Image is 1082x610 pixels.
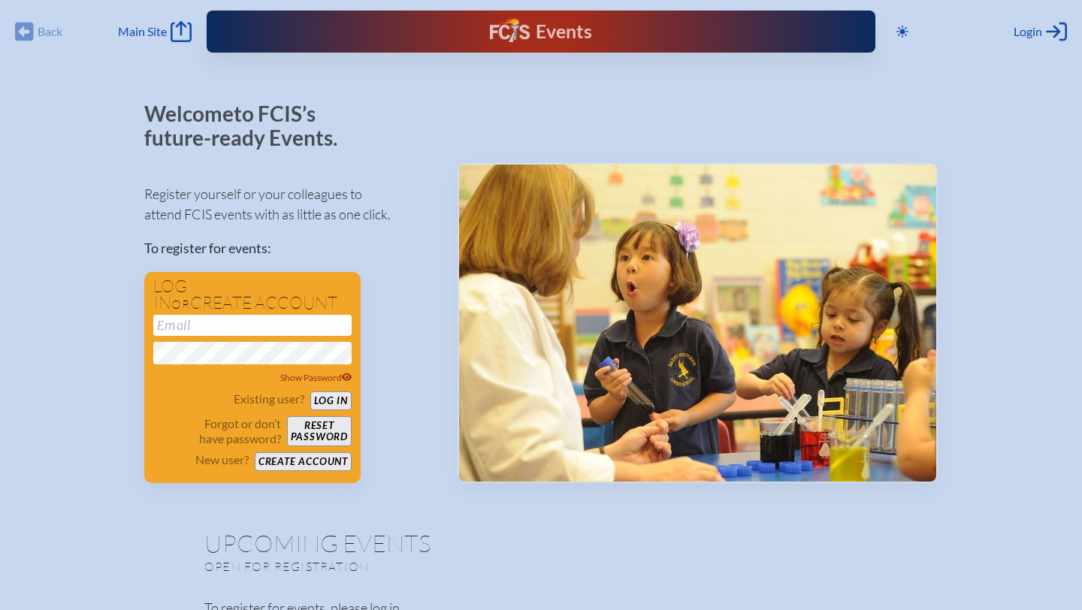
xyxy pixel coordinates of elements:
p: Open for registration [204,559,601,574]
h1: Log in create account [153,278,352,312]
h1: Upcoming Events [204,531,878,555]
p: New user? [195,452,249,467]
div: FCIS Events — Future ready [398,18,685,45]
button: Log in [310,391,352,410]
button: Resetpassword [287,416,352,446]
span: Main Site [118,24,167,39]
p: Forgot or don’t have password? [153,416,281,446]
span: Show Password [280,372,352,383]
p: Register yourself or your colleagues to attend FCIS events with as little as one click. [144,184,434,225]
p: Existing user? [234,391,304,406]
input: Email [153,315,352,336]
button: Create account [255,452,352,471]
p: Welcome to FCIS’s future-ready Events. [144,102,355,149]
p: To register for events: [144,238,434,258]
span: or [171,297,190,312]
a: Main Site [118,21,192,42]
img: Events [459,165,936,482]
span: Login [1014,24,1042,39]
